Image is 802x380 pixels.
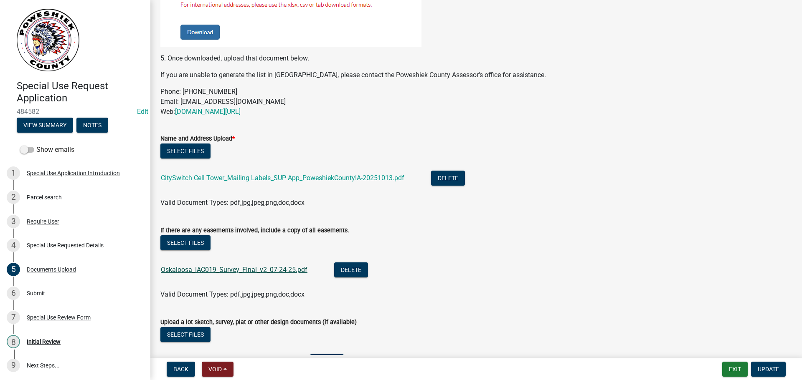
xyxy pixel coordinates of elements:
[167,362,195,377] button: Back
[751,362,786,377] button: Update
[27,194,62,200] div: Parcel search
[431,171,465,186] button: Delete
[160,136,235,142] label: Name and Address Upload
[160,199,305,206] span: Valid Document Types: pdf,jpg,jpeg,png,doc,docx
[137,108,148,116] a: Edit
[160,290,305,298] span: Valid Document Types: pdf,jpg,jpeg,png,doc,docx
[137,108,148,116] wm-modal-confirm: Edit Application Number
[7,215,20,228] div: 3
[758,366,779,372] span: Update
[76,118,108,133] button: Notes
[76,122,108,129] wm-modal-confirm: Notes
[161,174,404,182] a: CitySwitch Cell Tower_Mailing Labels_SUP App_PoweshiekCountyIA-20251013.pdf
[27,242,104,248] div: Special Use Requested Details
[202,362,233,377] button: Void
[7,335,20,348] div: 8
[175,108,241,116] a: [DOMAIN_NAME][URL]
[160,143,211,159] button: Select files
[334,267,368,274] wm-modal-confirm: Delete Document
[160,228,349,234] label: If there are any easements involved, include a copy of all easements.
[208,366,222,372] span: Void
[27,339,61,345] div: Initial Review
[7,239,20,252] div: 4
[160,87,792,117] p: Phone: [PHONE_NUMBER] Email: [EMAIL_ADDRESS][DOMAIN_NAME] Web:
[17,118,73,133] button: View Summary
[160,327,211,342] button: Select files
[17,108,134,116] span: 484582
[7,263,20,276] div: 5
[27,267,76,272] div: Documents Upload
[722,362,748,377] button: Exit
[334,262,368,277] button: Delete
[27,290,45,296] div: Submit
[7,191,20,204] div: 2
[20,145,74,155] label: Show emails
[17,80,144,104] h4: Special Use Request Application
[7,359,20,372] div: 9
[160,70,792,80] p: If you are unable to generate the list in [GEOGRAPHIC_DATA], please contact the Poweshiek County ...
[161,266,307,274] a: Oskaloosa_IAC019_Survey_Final_v2_07-24-25.pdf
[7,166,20,180] div: 1
[160,53,792,63] p: 5. Once downloaded, upload that document below.
[431,175,465,183] wm-modal-confirm: Delete Document
[173,366,188,372] span: Back
[310,354,344,369] button: Delete
[160,320,357,325] label: Upload a lot sketch, survey, plat or other design documents (if available)
[27,219,59,224] div: Require User
[27,315,91,320] div: Special Use Review Form
[17,122,73,129] wm-modal-confirm: Summary
[17,9,79,71] img: Poweshiek County, IA
[27,170,120,176] div: Special Use Application Introduction
[7,311,20,324] div: 7
[7,287,20,300] div: 6
[160,235,211,250] button: Select files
